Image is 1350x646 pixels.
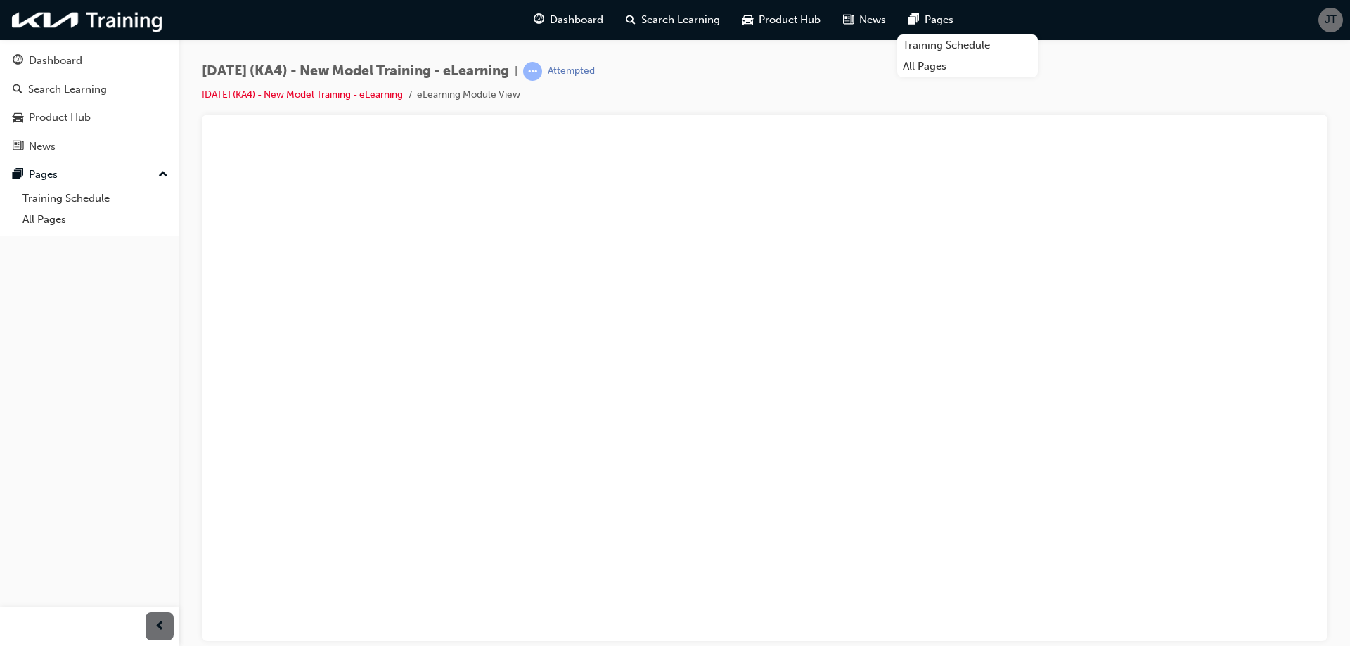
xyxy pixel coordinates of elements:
[13,112,23,124] span: car-icon
[523,62,542,81] span: learningRecordVerb_ATTEMPT-icon
[202,89,403,101] a: [DATE] (KA4) - New Model Training - eLearning
[202,63,509,79] span: [DATE] (KA4) - New Model Training - eLearning
[1318,8,1343,32] button: JT
[29,167,58,183] div: Pages
[155,618,165,635] span: prev-icon
[615,6,731,34] a: search-iconSearch Learning
[832,6,897,34] a: news-iconNews
[843,11,854,29] span: news-icon
[6,105,174,131] a: Product Hub
[641,12,720,28] span: Search Learning
[6,162,174,188] button: Pages
[515,63,517,79] span: |
[550,12,603,28] span: Dashboard
[534,11,544,29] span: guage-icon
[13,84,22,96] span: search-icon
[925,12,953,28] span: Pages
[1325,12,1337,28] span: JT
[897,34,1038,56] a: Training Schedule
[7,6,169,34] img: kia-training
[28,82,107,98] div: Search Learning
[742,11,753,29] span: car-icon
[417,87,520,103] li: eLearning Module View
[6,45,174,162] button: DashboardSearch LearningProduct HubNews
[731,6,832,34] a: car-iconProduct Hub
[13,55,23,67] span: guage-icon
[29,138,56,155] div: News
[13,141,23,153] span: news-icon
[6,48,174,74] a: Dashboard
[6,134,174,160] a: News
[17,188,174,209] a: Training Schedule
[17,209,174,231] a: All Pages
[522,6,615,34] a: guage-iconDashboard
[29,110,91,126] div: Product Hub
[897,6,965,34] a: pages-iconPages
[908,11,919,29] span: pages-icon
[158,166,168,184] span: up-icon
[759,12,821,28] span: Product Hub
[626,11,636,29] span: search-icon
[859,12,886,28] span: News
[29,53,82,69] div: Dashboard
[6,77,174,103] a: Search Learning
[548,65,595,78] div: Attempted
[13,169,23,181] span: pages-icon
[897,56,1038,77] a: All Pages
